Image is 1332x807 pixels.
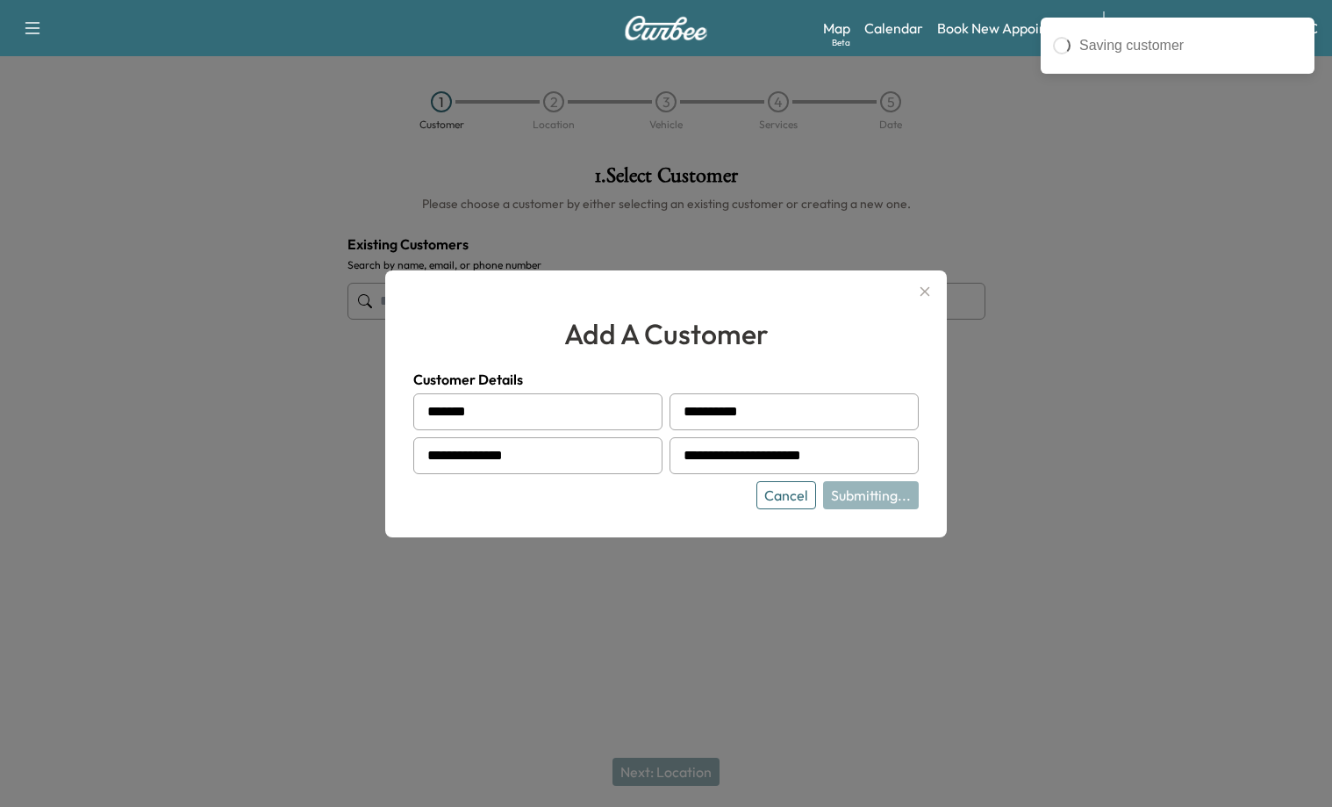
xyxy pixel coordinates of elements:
button: Cancel [756,481,816,509]
h4: Customer Details [413,369,919,390]
a: MapBeta [823,18,850,39]
a: Calendar [864,18,923,39]
a: Book New Appointment [937,18,1085,39]
img: Curbee Logo [624,16,708,40]
div: Beta [832,36,850,49]
div: Saving customer [1079,35,1302,56]
h2: add a customer [413,313,919,355]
